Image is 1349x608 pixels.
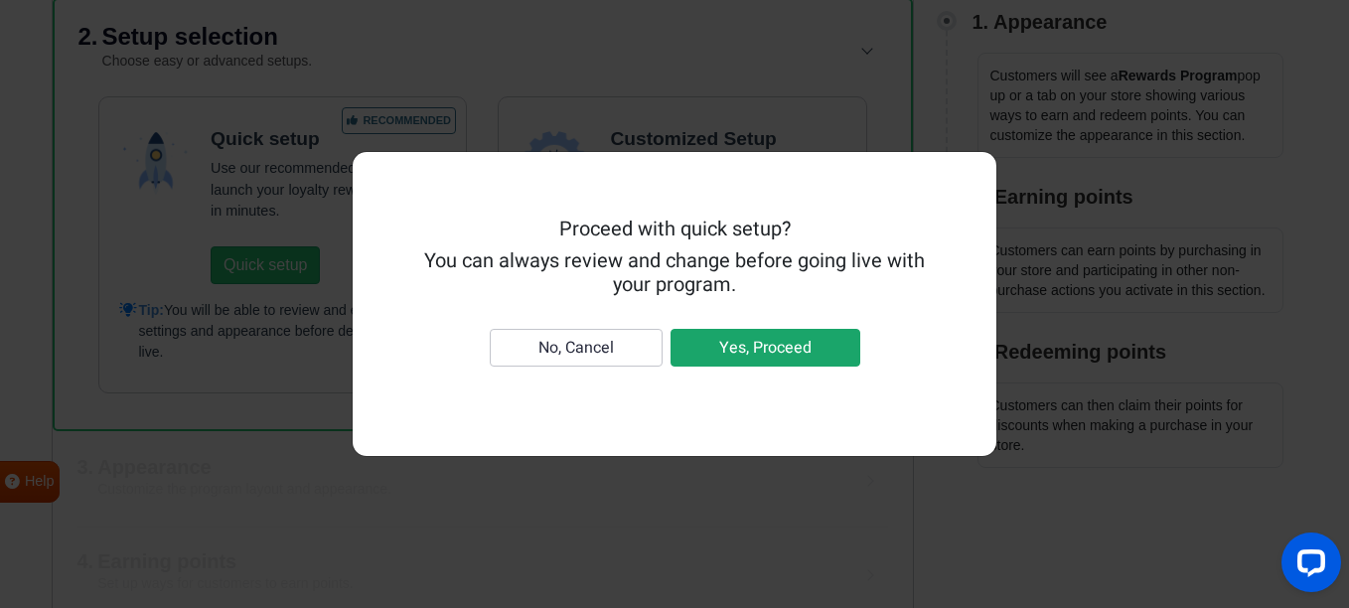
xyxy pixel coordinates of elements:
iframe: LiveChat chat widget [1266,525,1349,608]
button: Yes, Proceed [671,329,860,367]
h5: You can always review and change before going live with your program. [418,249,931,297]
button: No, Cancel [490,329,663,367]
h5: Proceed with quick setup? [418,218,931,241]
